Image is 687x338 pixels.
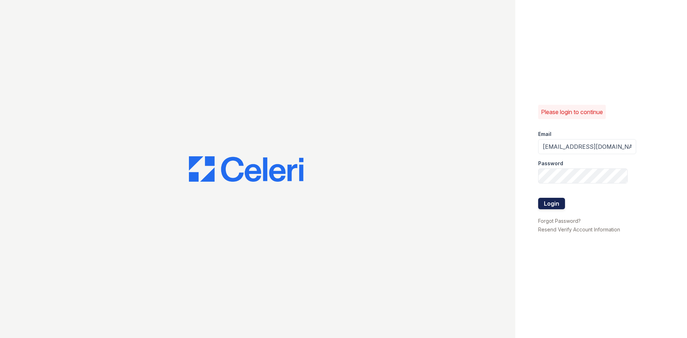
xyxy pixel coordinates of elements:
p: Please login to continue [541,108,603,116]
label: Email [538,131,551,138]
button: Login [538,198,565,209]
label: Password [538,160,563,167]
a: Resend Verify Account Information [538,226,620,232]
a: Forgot Password? [538,218,581,224]
img: CE_Logo_Blue-a8612792a0a2168367f1c8372b55b34899dd931a85d93a1a3d3e32e68fde9ad4.png [189,156,303,182]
